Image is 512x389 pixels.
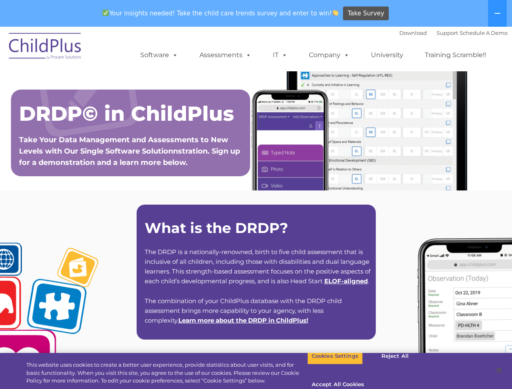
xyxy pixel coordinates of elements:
[417,47,494,63] a: Training Scramble!!
[26,361,307,385] div: This website uses cookies to create a better user experience, provide statistics about user visit...
[399,30,508,36] font: |
[490,361,508,379] button: Close
[399,30,427,36] a: Download
[265,47,296,63] a: IT
[191,47,259,63] a: Assessments
[460,30,508,36] a: Schedule A Demo
[363,47,411,63] a: University
[178,316,306,324] a: Learn more about the DRDP in ChildPlus
[343,6,389,21] a: Take Survey
[370,348,420,365] button: Reject All
[19,135,240,167] span: Take Your Data Management and Assessments to New Levels with Our Single Software Solutionnstratio...
[145,219,288,237] strong: What is the DRDP?
[132,47,186,63] a: Software
[307,348,363,365] button: Cookies Settings
[5,27,86,68] img: ChildPlus by Procare Solutions
[19,101,234,126] span: DRDP© in ChildPlus
[437,30,458,36] a: Support
[301,47,358,63] a: Company
[348,6,384,21] span: Take Survey
[332,10,338,16] img: 👏
[103,10,109,16] img: ✅
[145,248,371,285] span: The DRDP is a nationally-renowned, birth to five child assessment that is inclusive of all childr...
[145,297,342,324] span: The combination of your ChildPlus database with the DRDP child assessment brings more capability ...
[178,316,308,324] span: !
[99,5,342,21] span: Your insights needed! Take the child care trends survey and enter to win!
[324,277,368,285] a: ELOF-aligned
